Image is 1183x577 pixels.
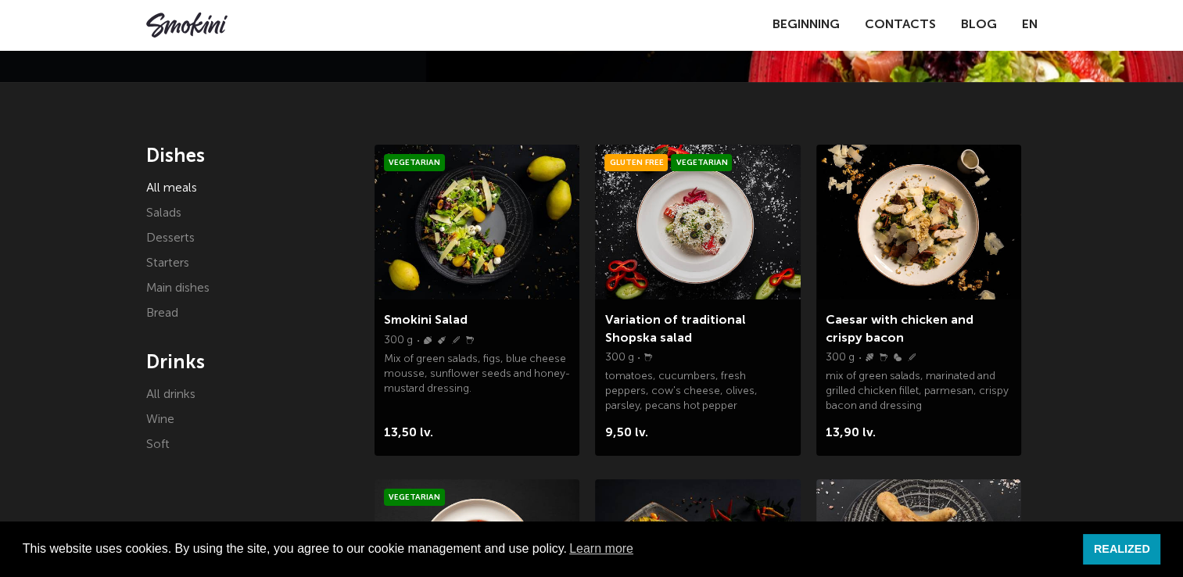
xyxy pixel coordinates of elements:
[671,154,732,171] span: Vegetarian
[826,422,888,444] span: 13,90 lv.
[466,336,474,344] img: Milk.svg
[1022,14,1038,36] a: EN
[866,353,873,361] img: Fish.svg
[773,19,840,31] a: Beginning
[880,353,887,361] img: Milk.svg
[865,19,936,31] a: Contacts
[826,369,1012,419] p: mix of green salads, marinated and grilled chicken fillet, parmesan, crispy bacon and dressing
[452,336,460,344] img: Wheat.svg
[604,422,667,444] span: 9,50 lv.
[384,422,446,444] span: 13,50 lv.
[961,19,997,31] a: Blog
[604,314,745,344] a: Variation of traditional Shopska salad
[384,489,445,506] span: Vegetarian
[894,353,902,361] img: Eggs.svg
[816,145,1021,299] img: a0bd2dfa7939bea41583f5152c5e58f3001739ca23e674f59b2584116c8911d2.jpeg
[826,350,855,365] p: 300 g
[146,207,181,220] a: Salads
[146,282,210,295] a: Main dishes
[146,182,197,195] a: All meals
[146,232,195,245] a: Desserts
[604,350,633,365] p: 300 g
[384,352,570,402] p: Mix of green salads, figs, blue cheese mousse, sunflower seeds and honey-mustard dressing.
[604,369,790,419] p: tomatoes, cucumbers, fresh peppers, cow's cheese, olives, parsley, pecans hot pepper
[567,537,636,561] a: learn more about cookies
[424,336,432,344] img: Nuts.svg
[146,351,352,375] h4: Drinks
[23,542,567,555] font: This website uses cookies. By using the site, you agree to our cookie management and use policy.
[384,314,468,327] a: Smokini Salad
[146,257,189,270] a: Starters
[908,353,916,361] img: Wheat.svg
[375,145,579,299] img: Smokini_Winter_Menu_21.jpg
[384,154,445,171] span: Vegetarian
[146,439,170,451] a: Soft
[1083,534,1160,565] a: dismiss cookie message
[438,336,446,344] img: Sinape.svg
[146,389,195,401] a: All drinks
[146,307,178,320] a: Bread
[826,314,973,344] a: Caesar with chicken and crispy bacon
[644,353,652,361] img: Milk.svg
[595,145,800,299] img: Smokini_Winter_Menu_6.jpg
[146,145,352,168] h4: Dishes
[146,414,174,426] a: Wine
[604,154,668,171] span: Gluten Free
[384,333,413,348] p: 300 g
